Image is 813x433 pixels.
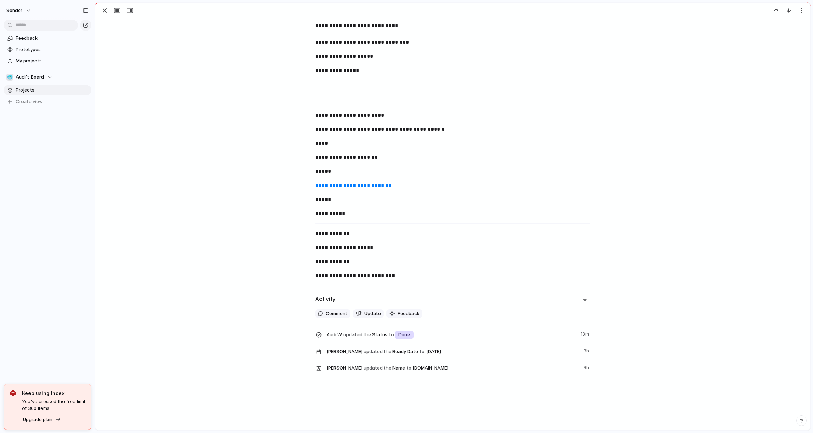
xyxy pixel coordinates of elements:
span: to [389,331,394,338]
span: [PERSON_NAME] [326,348,362,355]
a: My projects [4,56,91,66]
span: [PERSON_NAME] [326,365,362,372]
span: 3h [583,346,590,354]
h2: Activity [315,295,336,303]
button: Update [353,309,384,318]
span: Create view [16,98,43,105]
span: Done [398,331,410,338]
span: [DATE] [424,347,443,356]
span: Projects [16,87,89,94]
span: updated the [364,348,391,355]
span: updated the [364,365,391,372]
span: 13m [581,329,590,338]
button: Comment [315,309,350,318]
span: Feedback [16,35,89,42]
span: Audi W [326,331,342,338]
button: Create view [4,96,91,107]
span: Status [326,329,576,340]
span: Feedback [398,310,419,317]
span: Ready Date [326,346,579,357]
span: Name [DOMAIN_NAME] [326,363,579,373]
span: updated the [343,331,371,338]
span: Comment [326,310,348,317]
span: Audi's Board [16,74,44,81]
div: 🥶 [6,74,13,81]
span: Prototypes [16,46,89,53]
a: Prototypes [4,45,91,55]
span: to [419,348,424,355]
span: Keep using Index [22,390,85,397]
span: to [407,365,411,372]
span: sonder [6,7,22,14]
span: My projects [16,57,89,65]
span: Upgrade plan [23,416,52,423]
button: Feedback [386,309,422,318]
span: 3h [583,363,590,371]
button: 🥶Audi's Board [4,72,91,82]
button: sonder [3,5,35,16]
a: Projects [4,85,91,95]
button: Upgrade plan [21,415,63,425]
span: Update [364,310,381,317]
span: You've crossed the free limit of 300 items [22,398,85,412]
a: Feedback [4,33,91,43]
